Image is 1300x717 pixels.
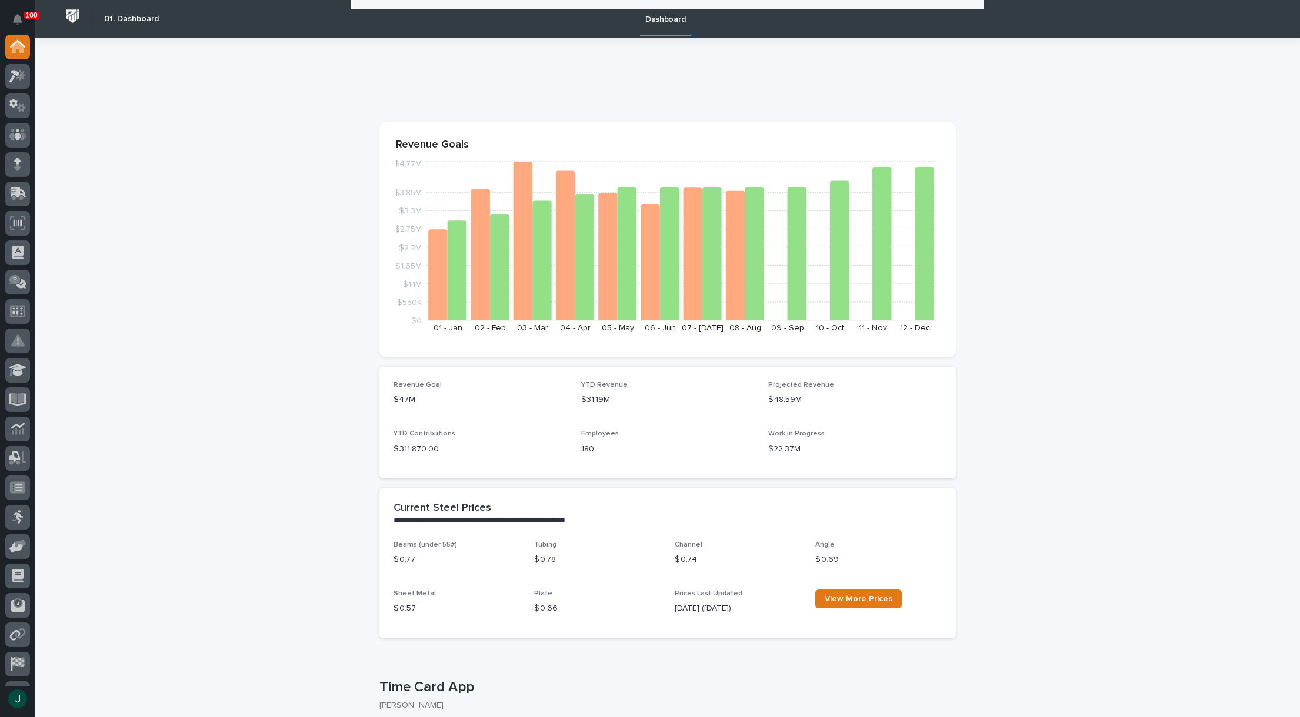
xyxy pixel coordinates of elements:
p: [PERSON_NAME] [379,701,946,711]
text: 10 - Oct [816,324,844,332]
p: $ 0.78 [534,554,661,566]
span: Plate [534,590,552,597]
p: $ 0.69 [815,554,942,566]
h2: Current Steel Prices [394,502,491,515]
span: Employees [581,430,619,437]
text: 07 - [DATE] [682,324,724,332]
span: Work in Progress [768,430,825,437]
p: $ 0.66 [534,602,661,615]
a: View More Prices [815,589,902,608]
span: YTD Contributions [394,430,455,437]
tspan: $4.77M [394,160,422,168]
p: Time Card App [379,679,951,696]
text: 11 - Nov [859,324,887,332]
button: users-avatar [5,686,30,711]
span: Prices Last Updated [675,590,742,597]
p: $ 0.74 [675,554,801,566]
text: 03 - Mar [517,324,548,332]
div: Notifications100 [15,14,30,33]
span: Projected Revenue [768,381,834,388]
p: $ 0.57 [394,602,520,615]
tspan: $1.65M [395,262,422,270]
tspan: $1.1M [403,280,422,288]
tspan: $2.2M [399,243,422,252]
button: Notifications [5,7,30,32]
text: 09 - Sep [771,324,804,332]
span: View More Prices [825,595,892,603]
span: Sheet Metal [394,590,436,597]
tspan: $2.75M [395,225,422,233]
h2: 01. Dashboard [104,14,159,24]
text: 06 - Jun [645,324,676,332]
p: $ 311,870.00 [394,443,567,455]
text: 12 - Dec [900,324,930,332]
p: Revenue Goals [396,139,939,152]
span: Angle [815,541,835,548]
p: $22.37M [768,443,942,455]
span: Beams (under 55#) [394,541,457,548]
p: 180 [581,443,755,455]
p: [DATE] ([DATE]) [675,602,801,615]
text: 01 - Jan [434,324,462,332]
text: 08 - Aug [729,324,761,332]
span: Channel [675,541,702,548]
span: Revenue Goal [394,381,442,388]
text: 04 - Apr [560,324,591,332]
text: 05 - May [602,324,634,332]
tspan: $0 [411,317,422,325]
p: 100 [26,11,38,19]
text: 02 - Feb [475,324,506,332]
span: Tubing [534,541,556,548]
img: Workspace Logo [62,5,84,27]
p: $48.59M [768,394,942,406]
p: $47M [394,394,567,406]
tspan: $550K [397,298,422,306]
tspan: $3.85M [394,189,422,197]
span: YTD Revenue [581,381,628,388]
p: $31.19M [581,394,755,406]
p: $ 0.77 [394,554,520,566]
tspan: $3.3M [399,207,422,215]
